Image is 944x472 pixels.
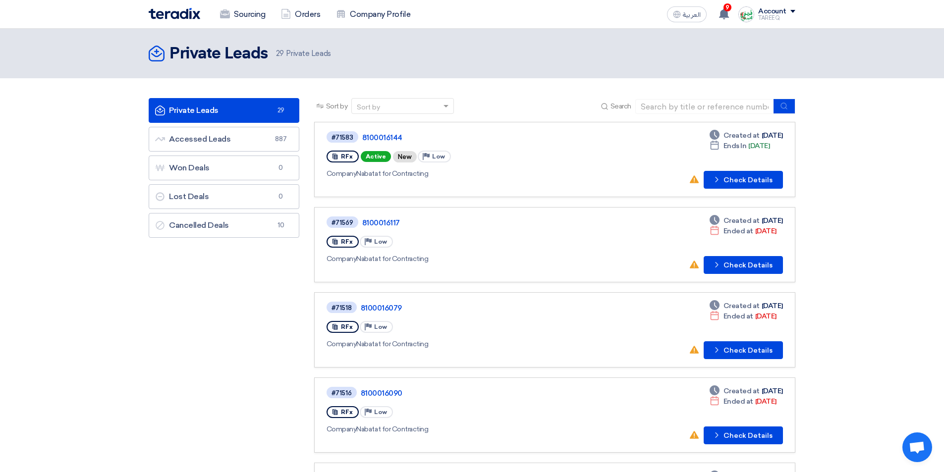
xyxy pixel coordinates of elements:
span: Sort by [326,101,348,111]
div: #71583 [332,134,353,141]
div: [DATE] [710,396,777,407]
span: Low [374,323,387,330]
span: Active [361,151,391,162]
span: 29 [276,49,284,58]
div: TAREEQ [758,15,795,21]
div: Nabatat for Contracting [327,424,611,434]
span: Ended at [723,311,753,321]
button: العربية [667,6,707,22]
span: Company [327,340,357,348]
a: Company Profile [328,3,418,25]
img: Teradix logo [149,8,200,19]
span: 10 [275,220,287,230]
div: Nabatat for Contracting [327,339,611,349]
div: [DATE] [710,311,777,321]
span: 0 [275,192,287,202]
a: Lost Deals0 [149,184,299,209]
div: #71516 [332,390,352,396]
span: Company [327,169,357,178]
div: [DATE] [710,386,783,396]
span: Private Leads [276,48,331,59]
span: RFx [341,238,353,245]
div: [DATE] [710,215,783,226]
span: Company [327,425,357,433]
button: Check Details [704,171,783,189]
input: Search by title or reference number [635,99,774,114]
button: Check Details [704,426,783,444]
h2: Private Leads [169,44,268,64]
div: #71569 [332,219,353,226]
a: Accessed Leads887 [149,127,299,152]
button: Check Details [704,341,783,359]
div: Account [758,7,786,16]
span: Low [432,153,445,160]
div: Nabatat for Contracting [327,168,612,179]
span: العربية [683,11,701,18]
div: Sort by [357,102,380,112]
div: [DATE] [710,141,770,151]
span: 9 [723,3,731,11]
span: Ended at [723,226,753,236]
span: Ends In [723,141,747,151]
span: Search [611,101,631,111]
span: RFx [341,409,353,416]
a: Won Deals0 [149,156,299,180]
div: [DATE] [710,226,777,236]
span: 887 [275,134,287,144]
div: [DATE] [710,130,783,141]
a: Private Leads29 [149,98,299,123]
a: Sourcing [212,3,273,25]
span: RFx [341,323,353,330]
a: 8100016144 [362,133,610,142]
a: Orders [273,3,328,25]
a: 8100016117 [362,218,610,227]
button: Check Details [704,256,783,274]
span: 29 [275,105,287,115]
span: Low [374,409,387,416]
span: Created at [723,386,760,396]
div: [DATE] [710,301,783,311]
span: Created at [723,130,760,141]
span: Company [327,255,357,263]
div: Nabatat for Contracting [327,254,612,264]
a: Cancelled Deals10 [149,213,299,238]
span: Ended at [723,396,753,407]
span: 0 [275,163,287,173]
div: #71518 [332,305,352,311]
a: 8100016079 [361,304,609,313]
span: RFx [341,153,353,160]
span: Created at [723,215,760,226]
div: New [393,151,417,162]
img: Screenshot___1727703618088.png [738,6,754,22]
span: Low [374,238,387,245]
a: 8100016090 [361,389,609,398]
div: Open chat [902,432,932,462]
span: Created at [723,301,760,311]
